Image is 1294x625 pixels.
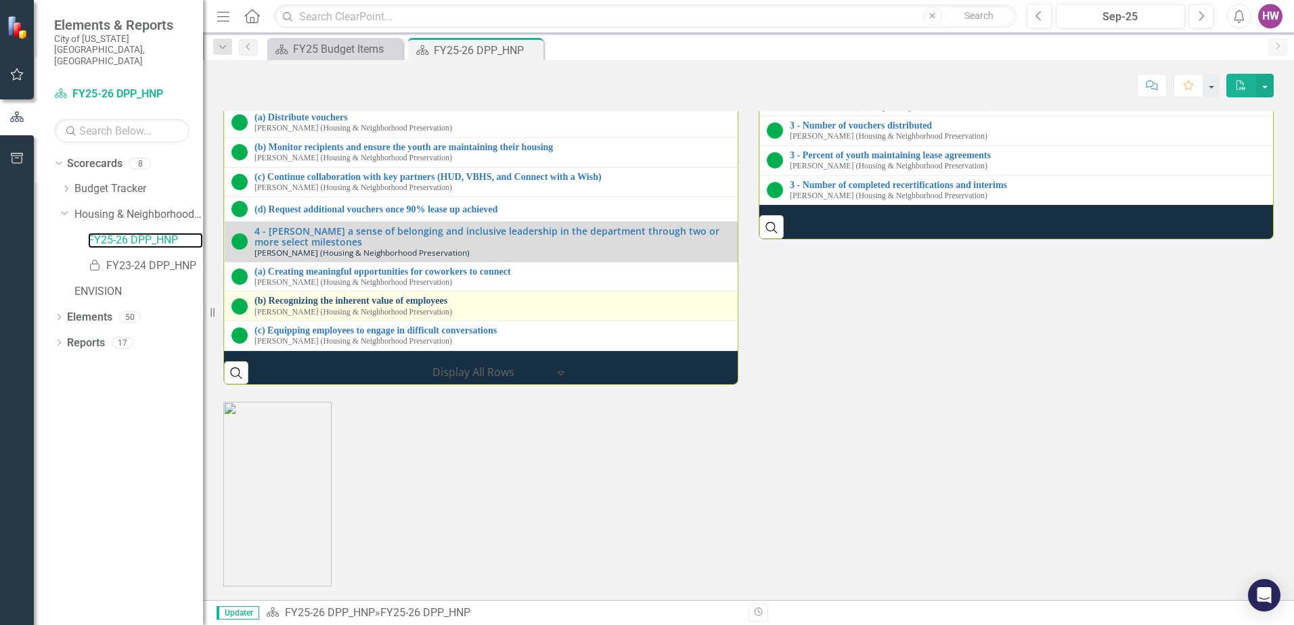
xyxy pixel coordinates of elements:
td: Double-Click to Edit Right Click for Context Menu [760,145,1287,175]
a: FY23-24 DPP_HNP [88,258,203,274]
div: FY25-26 DPP_HNP [380,606,470,619]
a: (a) Creating meaningful opportunities for coworkers to connect [254,267,734,277]
input: Search ClearPoint... [274,5,1017,28]
a: Housing & Neighborhood Preservation Home [74,207,203,223]
small: [PERSON_NAME] (Housing & Neighborhood Preservation) [254,124,452,133]
img: On Target [231,114,248,131]
button: Sep-25 [1056,4,1185,28]
td: Double-Click to Edit Right Click for Context Menu [225,137,742,167]
img: On Target [767,122,783,139]
div: 8 [129,158,151,169]
button: HW [1258,4,1282,28]
img: On Target [231,144,248,160]
small: [PERSON_NAME] (Housing & Neighborhood Preservation) [790,132,987,141]
a: FY25-26 DPP_HNP [54,87,189,102]
a: 3 - Percent of youth maintaining lease agreements [790,150,1280,160]
img: On Target [231,298,248,315]
a: FY25-26 DPP_HNP [88,233,203,248]
small: [PERSON_NAME] (Housing & Neighborhood Preservation) [254,278,452,287]
a: (b) Monitor recipients and ensure the youth are maintaining their housing [254,142,734,152]
div: » [266,605,738,621]
img: On Target [767,182,783,198]
a: 4 - [PERSON_NAME] a sense of belonging and inclusive leadership in the department through two or ... [254,226,734,247]
img: On Target [231,269,248,285]
small: City of [US_STATE][GEOGRAPHIC_DATA], [GEOGRAPHIC_DATA] [54,33,189,66]
td: Double-Click to Edit Right Click for Context Menu [225,321,742,351]
a: (b) Recognizing the inherent value of employees [254,296,734,306]
a: Scorecards [67,156,122,172]
small: [PERSON_NAME] (Housing & Neighborhood Preservation) [254,248,470,257]
a: (c) Continue collaboration with key partners (HUD, VBHS, and Connect with a Wish) [254,172,734,182]
td: Double-Click to Edit Right Click for Context Menu [225,197,742,222]
img: On Target [231,201,248,217]
a: ENVISION [74,284,203,300]
div: Open Intercom Messenger [1248,579,1280,611]
img: ClearPoint Strategy [7,15,31,39]
a: FY25-26 DPP_HNP [285,606,375,619]
small: [PERSON_NAME] (Housing & Neighborhood Preservation) [254,337,452,346]
small: [PERSON_NAME] (Housing & Neighborhood Preservation) [254,308,452,317]
div: 17 [112,337,133,348]
a: (a) Distribute vouchers [254,112,734,122]
small: [PERSON_NAME] (Housing & Neighborhood Preservation) [790,191,987,200]
a: Elements [67,310,112,325]
a: (d) Request additional vouchers once 90% lease up achieved [254,204,734,214]
img: On Target [767,152,783,168]
img: On Target [231,174,248,190]
img: On Target [231,233,248,250]
td: Double-Click to Edit Right Click for Context Menu [225,108,742,137]
a: 3 - Number of completed recertifications and interims [790,180,1280,190]
td: Double-Click to Edit Right Click for Context Menu [225,262,742,292]
a: 3 - Number of vouchers distributed [790,120,1280,131]
input: Search Below... [54,119,189,143]
small: [PERSON_NAME] (Housing & Neighborhood Preservation) [790,162,987,170]
a: Budget Tracker [74,181,203,197]
button: Search [945,7,1013,26]
td: Double-Click to Edit Right Click for Context Menu [760,175,1287,205]
div: Sep-25 [1061,9,1180,25]
div: FY25-26 DPP_HNP [434,42,540,59]
small: [PERSON_NAME] (Housing & Neighborhood Preservation) [254,154,452,162]
a: FY25 Budget Items [271,41,399,57]
td: Double-Click to Edit Right Click for Context Menu [760,116,1287,146]
span: Updater [217,606,259,620]
span: Elements & Reports [54,17,189,33]
div: FY25 Budget Items [293,41,399,57]
a: (c) Equipping employees to engage in difficult conversations [254,325,734,335]
td: Double-Click to Edit Right Click for Context Menu [225,292,742,321]
td: Double-Click to Edit Right Click for Context Menu [225,167,742,197]
td: Double-Click to Edit Right Click for Context Menu [225,222,742,262]
a: Reports [67,335,105,351]
small: [PERSON_NAME] (Housing & Neighborhood Preservation) [254,183,452,192]
span: Search [964,10,994,21]
div: 50 [119,311,141,323]
img: On Target [231,327,248,344]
